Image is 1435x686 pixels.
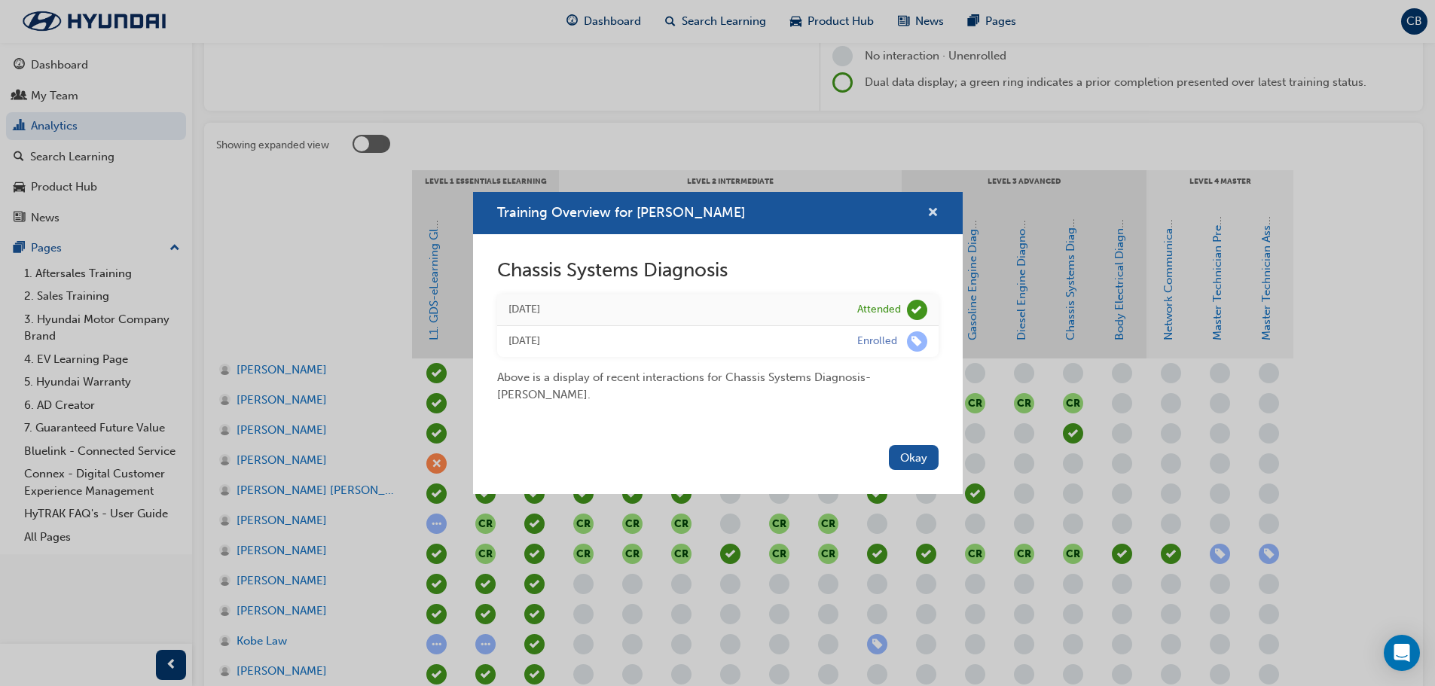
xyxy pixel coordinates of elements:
[508,301,835,319] div: Mon Sep 25 2023 15:08:37 GMT+0930 (Australian Central Standard Time)
[927,204,939,223] button: cross-icon
[857,303,901,317] div: Attended
[1384,635,1420,671] div: Open Intercom Messenger
[497,204,745,221] span: Training Overview for [PERSON_NAME]
[497,357,939,403] div: Above is a display of recent interactions for Chassis Systems Diagnosis - [PERSON_NAME] .
[473,192,963,494] div: Training Overview for Brayden Harmer
[889,445,939,470] button: Okay
[508,333,835,350] div: Mon Sep 04 2023 15:09:42 GMT+0930 (Australian Central Standard Time)
[927,207,939,221] span: cross-icon
[857,334,897,349] div: Enrolled
[907,300,927,320] span: learningRecordVerb_ATTEND-icon
[497,258,939,282] h2: Chassis Systems Diagnosis
[907,331,927,352] span: learningRecordVerb_ENROLL-icon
